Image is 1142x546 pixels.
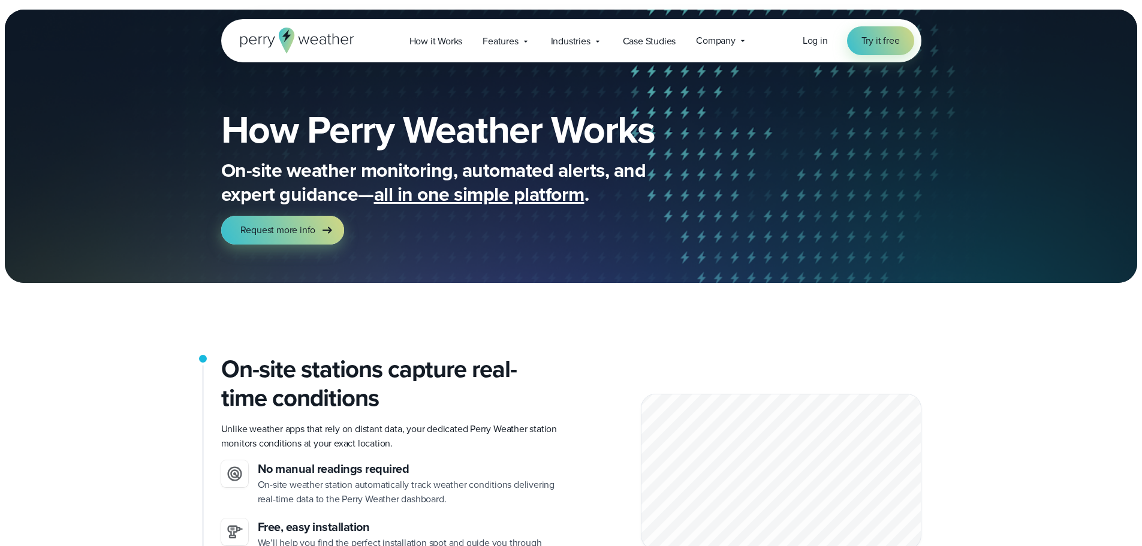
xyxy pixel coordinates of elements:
[221,355,562,412] h2: On-site stations capture real-time conditions
[861,34,900,48] span: Try it free
[803,34,828,48] a: Log in
[399,29,473,53] a: How it Works
[221,216,345,245] a: Request more info
[221,422,562,451] p: Unlike weather apps that rely on distant data, your dedicated Perry Weather station monitors cond...
[258,478,562,506] p: On-site weather station automatically track weather conditions delivering real-time data to the P...
[221,158,701,206] p: On-site weather monitoring, automated alerts, and expert guidance— .
[483,34,518,49] span: Features
[221,110,742,149] h1: How Perry Weather Works
[374,180,584,209] span: all in one simple platform
[258,518,562,536] h3: Free, easy installation
[803,34,828,47] span: Log in
[847,26,914,55] a: Try it free
[613,29,686,53] a: Case Studies
[409,34,463,49] span: How it Works
[696,34,736,48] span: Company
[551,34,590,49] span: Industries
[623,34,676,49] span: Case Studies
[240,223,316,237] span: Request more info
[258,460,562,478] h3: No manual readings required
